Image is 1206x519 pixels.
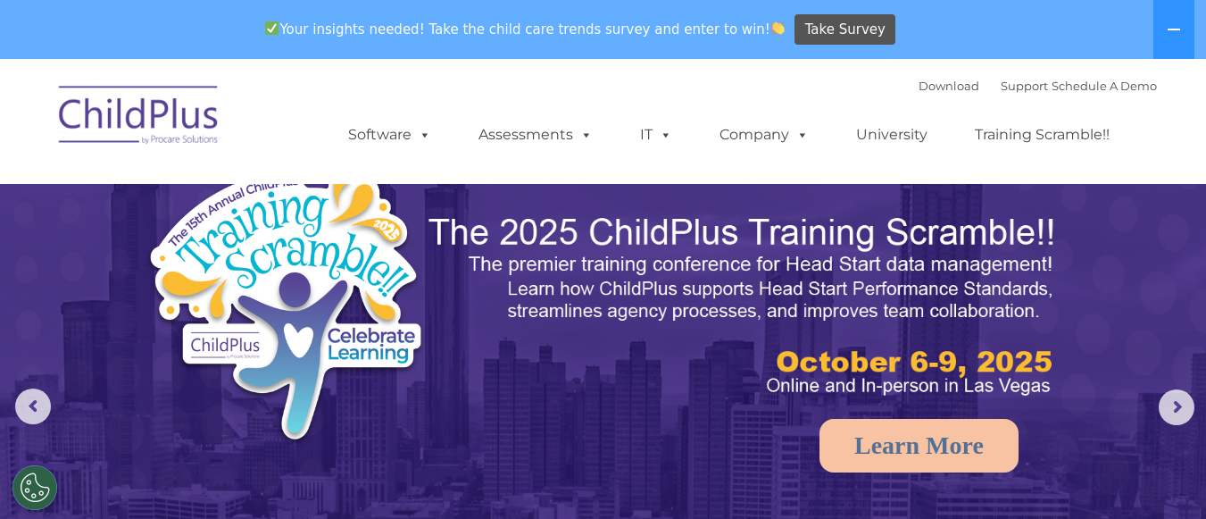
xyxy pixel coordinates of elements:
img: ✅ [265,21,279,35]
a: Learn More [819,419,1019,473]
a: IT [622,117,690,153]
span: Take Survey [805,14,886,46]
a: Take Survey [794,14,895,46]
img: 👏 [771,21,785,35]
a: Support [1001,79,1048,93]
span: Your insights needed! Take the child care trends survey and enter to win! [258,12,793,46]
a: University [838,117,945,153]
span: Phone number [248,191,324,205]
a: Software [330,117,449,153]
a: Training Scramble!! [957,117,1127,153]
a: Schedule A Demo [1052,79,1157,93]
span: Last name [248,118,303,131]
a: Company [702,117,827,153]
a: Assessments [461,117,611,153]
button: Cookies Settings [12,465,57,510]
font: | [919,79,1157,93]
a: Download [919,79,979,93]
img: ChildPlus by Procare Solutions [50,73,229,163]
